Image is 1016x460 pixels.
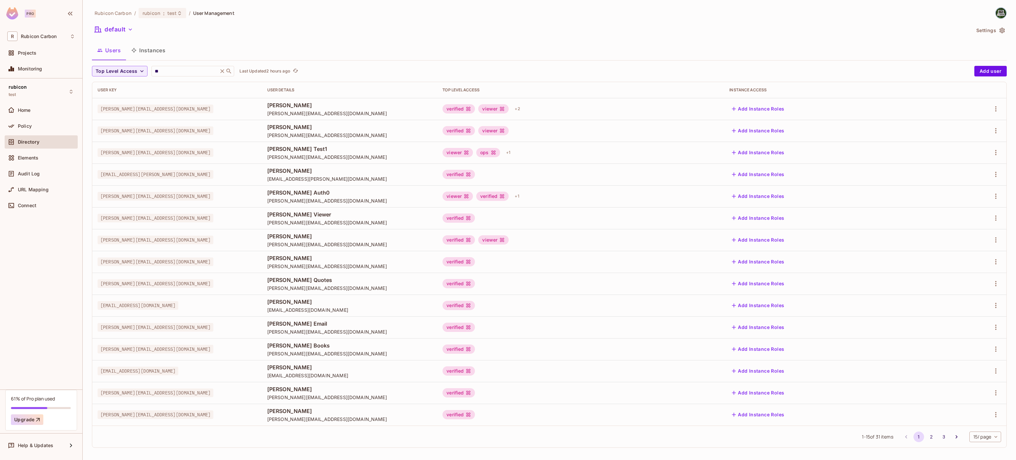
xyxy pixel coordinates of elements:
span: [PERSON_NAME] Email [267,320,432,327]
span: [PERSON_NAME] [267,407,432,415]
span: [PERSON_NAME] [267,102,432,109]
button: Upgrade [11,414,43,425]
span: [PERSON_NAME] Books [267,342,432,349]
button: Add Instance Roles [729,104,787,114]
span: [PERSON_NAME] [267,298,432,305]
span: [PERSON_NAME][EMAIL_ADDRESS][DOMAIN_NAME] [98,214,213,222]
button: Settings [974,25,1007,36]
span: [PERSON_NAME][EMAIL_ADDRESS][DOMAIN_NAME] [98,257,213,266]
span: Monitoring [18,66,42,71]
span: [PERSON_NAME][EMAIL_ADDRESS][DOMAIN_NAME] [267,285,432,291]
div: verified [443,279,475,288]
button: Add Instance Roles [729,147,787,158]
span: [PERSON_NAME][EMAIL_ADDRESS][DOMAIN_NAME] [98,126,213,135]
div: verified [443,213,475,223]
button: Add Instance Roles [729,169,787,180]
span: [PERSON_NAME][EMAIL_ADDRESS][DOMAIN_NAME] [98,323,213,332]
span: [EMAIL_ADDRESS][DOMAIN_NAME] [267,307,432,313]
span: [PERSON_NAME][EMAIL_ADDRESS][DOMAIN_NAME] [267,241,432,248]
button: Add Instance Roles [729,213,787,223]
button: Users [92,42,126,59]
div: User Key [98,87,257,93]
button: Add Instance Roles [729,366,787,376]
li: / [134,10,136,16]
span: [PERSON_NAME][EMAIL_ADDRESS][DOMAIN_NAME] [98,410,213,419]
span: [PERSON_NAME][EMAIL_ADDRESS][DOMAIN_NAME] [98,279,213,288]
img: SReyMgAAAABJRU5ErkJggg== [6,7,18,20]
img: Keith Hudson [995,8,1006,19]
span: Audit Log [18,171,40,176]
span: [PERSON_NAME][EMAIL_ADDRESS][DOMAIN_NAME] [98,345,213,353]
span: [PERSON_NAME][EMAIL_ADDRESS][DOMAIN_NAME] [267,110,432,116]
span: [PERSON_NAME][EMAIL_ADDRESS][DOMAIN_NAME] [98,236,213,244]
span: [PERSON_NAME][EMAIL_ADDRESS][DOMAIN_NAME] [98,148,213,157]
span: test [167,10,177,16]
div: viewer [443,192,473,201]
button: Go to next page [951,432,962,442]
span: [PERSON_NAME] [267,386,432,393]
p: Last Updated 2 hours ago [239,69,290,74]
span: the active workspace [95,10,132,16]
div: verified [443,104,475,114]
span: [PERSON_NAME][EMAIL_ADDRESS][DOMAIN_NAME] [98,105,213,113]
span: [EMAIL_ADDRESS][PERSON_NAME][DOMAIN_NAME] [267,176,432,182]
div: verified [476,192,509,201]
span: [PERSON_NAME][EMAIL_ADDRESS][DOMAIN_NAME] [267,154,432,160]
button: Add Instance Roles [729,388,787,398]
div: viewer [478,104,509,114]
span: [PERSON_NAME] [267,254,432,262]
span: Projects [18,50,36,56]
span: refresh [293,68,298,74]
button: refresh [292,67,300,75]
span: Workspace: Rubicon Carbon [21,34,57,39]
div: ops [476,148,500,157]
button: default [92,24,136,35]
div: verified [443,170,475,179]
span: [PERSON_NAME][EMAIL_ADDRESS][DOMAIN_NAME] [267,198,432,204]
div: viewer [478,126,509,135]
span: [PERSON_NAME][EMAIL_ADDRESS][DOMAIN_NAME] [267,263,432,269]
span: [PERSON_NAME][EMAIL_ADDRESS][DOMAIN_NAME] [267,219,432,226]
button: Add Instance Roles [729,409,787,420]
span: [PERSON_NAME] [267,167,432,174]
span: Help & Updates [18,443,53,448]
button: Add Instance Roles [729,300,787,311]
div: verified [443,323,475,332]
span: [PERSON_NAME][EMAIL_ADDRESS][DOMAIN_NAME] [267,132,432,138]
button: Go to page 2 [926,432,937,442]
span: [PERSON_NAME][EMAIL_ADDRESS][DOMAIN_NAME] [267,416,432,422]
div: viewer [443,148,473,157]
span: [EMAIL_ADDRESS][PERSON_NAME][DOMAIN_NAME] [98,170,213,179]
span: [PERSON_NAME] Test1 [267,145,432,153]
span: [PERSON_NAME] Auth0 [267,189,432,196]
div: + 2 [512,104,523,114]
button: Add Instance Roles [729,278,787,289]
button: Go to page 3 [939,432,949,442]
li: / [189,10,190,16]
button: Add Instance Roles [729,322,787,333]
div: 15 / page [969,432,1001,442]
div: Instance Access [729,87,934,93]
button: Add Instance Roles [729,191,787,202]
span: [PERSON_NAME] [267,123,432,131]
span: rubicon [143,10,160,16]
div: User Details [267,87,432,93]
span: Top Level Access [96,67,137,75]
span: : [163,11,165,16]
span: [EMAIL_ADDRESS][DOMAIN_NAME] [267,372,432,379]
span: [PERSON_NAME] Viewer [267,211,432,218]
button: Add Instance Roles [729,125,787,136]
div: verified [443,301,475,310]
span: [EMAIL_ADDRESS][DOMAIN_NAME] [98,367,178,375]
span: Elements [18,155,38,161]
nav: pagination navigation [900,432,963,442]
span: test [9,92,16,97]
button: Add Instance Roles [729,344,787,354]
span: Directory [18,139,39,145]
button: Add Instance Roles [729,235,787,245]
span: Policy [18,123,32,129]
span: Connect [18,203,36,208]
span: [PERSON_NAME] Quotes [267,276,432,284]
span: [PERSON_NAME][EMAIL_ADDRESS][DOMAIN_NAME] [98,389,213,397]
span: [PERSON_NAME][EMAIL_ADDRESS][DOMAIN_NAME] [267,329,432,335]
